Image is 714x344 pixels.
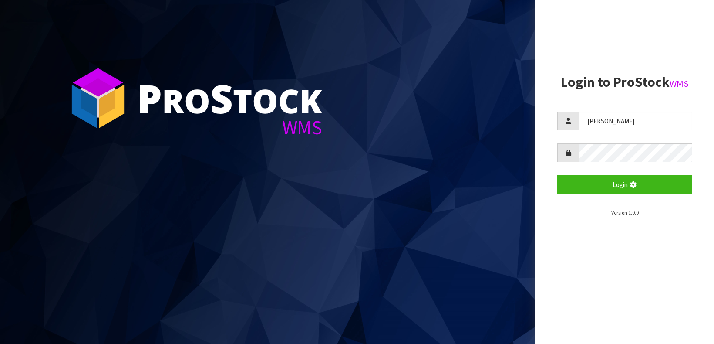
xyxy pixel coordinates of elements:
[137,78,322,118] div: ro tock
[557,175,692,194] button: Login
[65,65,131,131] img: ProStock Cube
[137,72,162,125] span: P
[670,78,689,89] small: WMS
[137,118,322,137] div: WMS
[611,209,639,216] small: Version 1.0.0
[210,72,233,125] span: S
[557,75,692,90] h2: Login to ProStock
[579,112,692,130] input: Username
